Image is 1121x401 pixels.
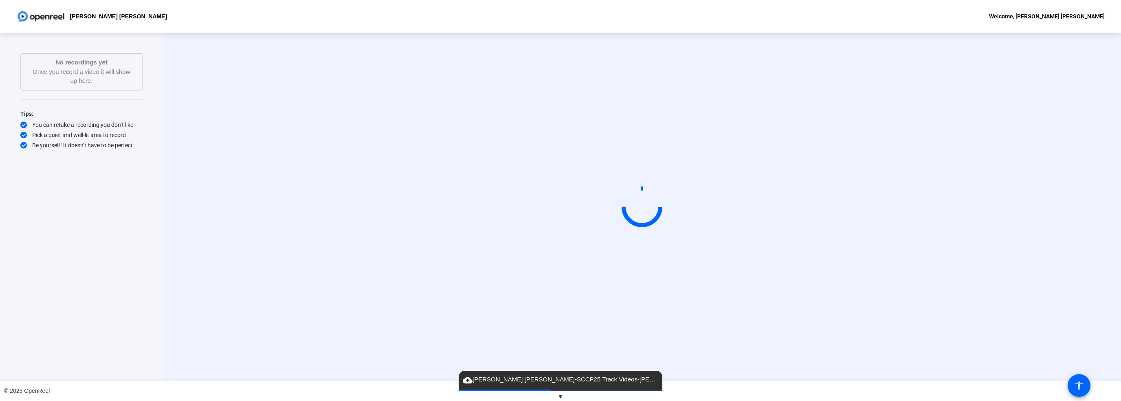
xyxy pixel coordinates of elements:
[29,58,134,86] div: Once you record a video it will show up here.
[20,131,143,139] div: Pick a quiet and well-lit area to record
[1074,381,1084,390] mat-icon: accessibility
[20,109,143,119] div: Tips:
[989,11,1105,21] div: Welcome, [PERSON_NAME] [PERSON_NAME]
[4,387,50,395] div: © 2025 OpenReel
[459,375,662,385] span: [PERSON_NAME] [PERSON_NAME]-SCCP25 Track Videos-[PERSON_NAME] [PERSON_NAME]-1755953854633-webcam
[70,11,167,21] p: [PERSON_NAME] [PERSON_NAME]
[558,393,564,400] span: ▼
[29,58,134,67] p: No recordings yet
[20,141,143,149] div: Be yourself! It doesn’t have to be perfect
[463,375,473,385] mat-icon: cloud_upload
[20,121,143,129] div: You can retake a recording you don’t like
[16,8,66,24] img: OpenReel logo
